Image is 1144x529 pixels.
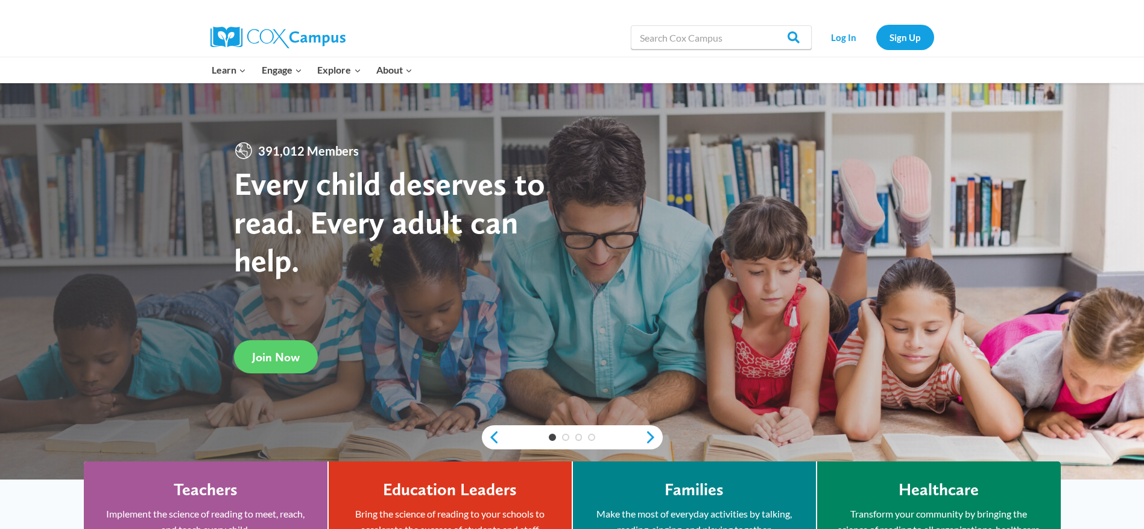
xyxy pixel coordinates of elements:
[482,425,663,449] div: content slider buttons
[549,434,556,441] a: 1
[876,25,934,49] a: Sign Up
[253,141,364,160] span: 391,012 Members
[588,434,595,441] a: 4
[376,62,412,78] span: About
[234,340,318,373] a: Join Now
[262,62,302,78] span: Engage
[210,27,346,48] img: Cox Campus
[234,164,545,279] strong: Every child deserves to read. Every adult can help.
[252,350,300,364] span: Join Now
[631,25,812,49] input: Search Cox Campus
[174,480,238,500] h4: Teachers
[383,480,517,500] h4: Education Leaders
[562,434,569,441] a: 2
[665,480,724,500] h4: Families
[818,25,934,49] nav: Secondary Navigation
[317,62,361,78] span: Explore
[482,430,500,445] a: previous
[575,434,583,441] a: 3
[212,62,246,78] span: Learn
[645,430,663,445] a: next
[899,480,979,500] h4: Healthcare
[818,25,870,49] a: Log In
[204,57,420,83] nav: Primary Navigation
